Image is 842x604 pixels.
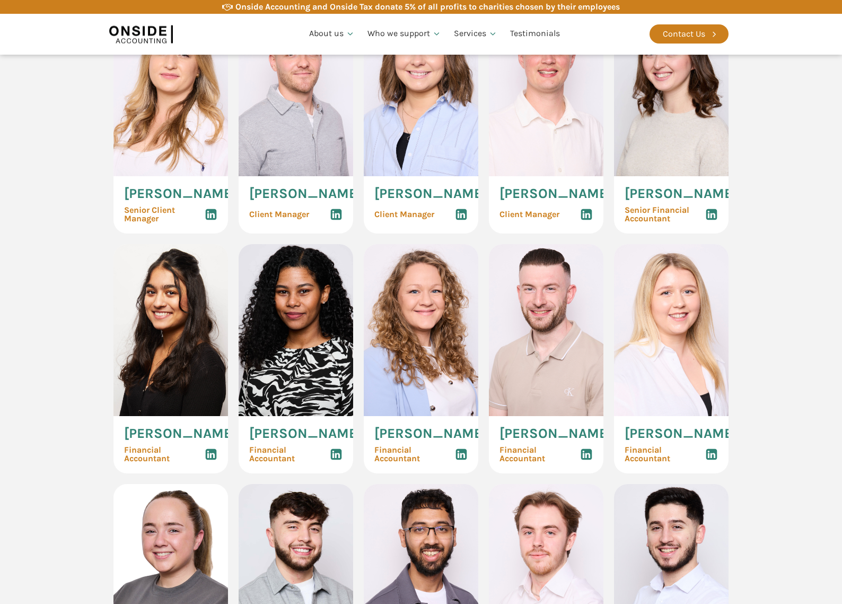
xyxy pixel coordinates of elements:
[374,427,487,441] span: [PERSON_NAME]
[124,427,236,441] span: [PERSON_NAME]
[249,210,309,219] span: Client Manager
[499,446,580,463] span: Financial Accountant
[124,446,205,463] span: Financial Accountant
[499,210,559,219] span: Client Manager
[625,187,737,201] span: [PERSON_NAME]
[499,427,612,441] span: [PERSON_NAME]
[303,16,361,52] a: About us
[650,24,729,44] a: Contact Us
[109,22,173,46] img: Onside Accounting
[625,427,737,441] span: [PERSON_NAME]
[124,206,205,223] span: Senior Client Manager
[504,16,566,52] a: Testimonials
[625,446,705,463] span: Financial Accountant
[663,27,705,41] div: Contact Us
[249,427,362,441] span: [PERSON_NAME]
[625,206,705,223] span: Senior Financial Accountant
[499,187,612,201] span: [PERSON_NAME]
[448,16,504,52] a: Services
[249,187,362,201] span: [PERSON_NAME]
[374,446,455,463] span: Financial Accountant
[374,210,434,219] span: Client Manager
[374,187,487,201] span: [PERSON_NAME]
[249,446,330,463] span: Financial Accountant
[124,187,236,201] span: [PERSON_NAME]
[361,16,448,52] a: Who we support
